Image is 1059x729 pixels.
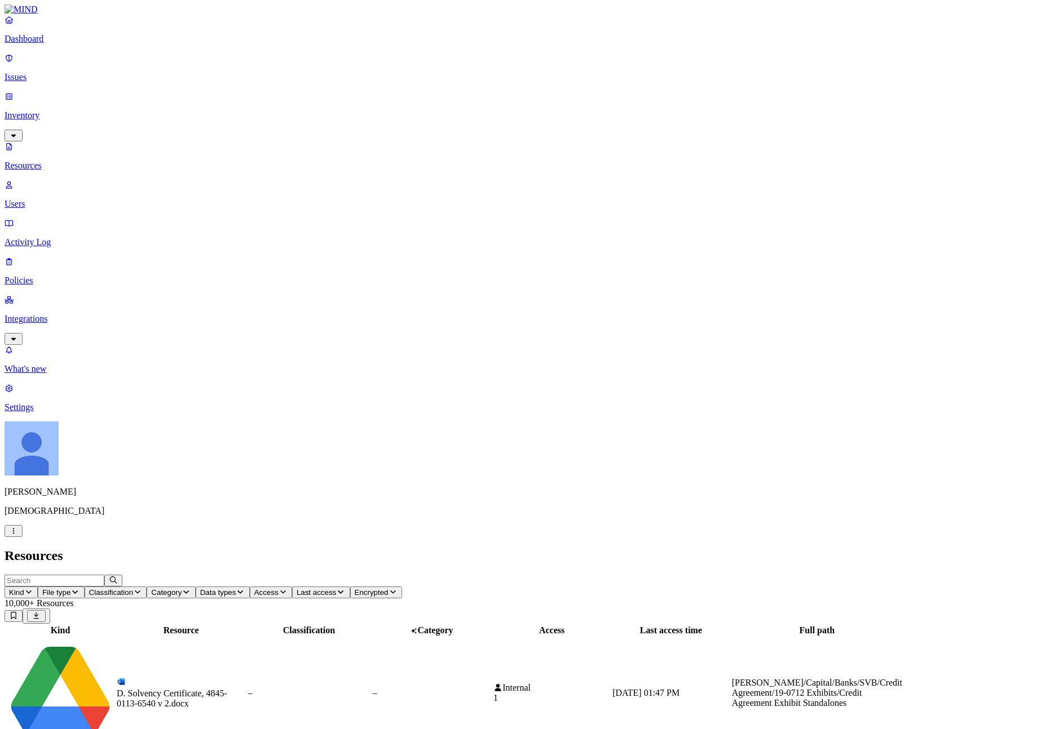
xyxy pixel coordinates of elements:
a: Settings [5,383,1054,412]
div: Classification [248,625,370,635]
span: Category [417,625,453,635]
a: Activity Log [5,218,1054,247]
p: What's new [5,364,1054,374]
a: Resources [5,141,1054,171]
img: Ignacio Rodriguez Paez [5,421,59,475]
span: Classification [89,588,134,597]
div: Last access time [612,625,730,635]
span: [DATE] 01:47 PM [612,688,679,697]
div: Access [493,625,610,635]
p: [PERSON_NAME] [5,487,1054,497]
span: Kind [9,588,24,597]
p: Activity Log [5,237,1054,247]
img: microsoft-word [117,677,126,686]
span: – [373,688,377,697]
p: [DEMOGRAPHIC_DATA] [5,506,1054,516]
input: Search [5,575,104,586]
span: Data types [200,588,236,597]
div: 1 [493,693,610,703]
span: File type [42,588,70,597]
a: What's new [5,345,1054,374]
a: Inventory [5,91,1054,140]
p: Users [5,199,1054,209]
p: Resources [5,161,1054,171]
span: Encrypted [355,588,389,597]
a: Issues [5,53,1054,82]
p: Policies [5,275,1054,286]
p: Inventory [5,110,1054,121]
span: 10,000+ Resources [5,598,74,608]
a: Users [5,180,1054,209]
img: MIND [5,5,38,15]
a: MIND [5,5,1054,15]
p: Dashboard [5,34,1054,44]
p: Integrations [5,314,1054,324]
div: D. Solvency Certificate, 4845-0113-6540 v 2.docx [117,688,245,709]
p: Settings [5,402,1054,412]
span: – [248,688,252,697]
a: Integrations [5,295,1054,343]
div: Full path [732,625,902,635]
div: [PERSON_NAME]/Capital/Banks/SVB/Credit Agreement/19-0712 Exhibits/Credit Agreement Exhibit Standa... [732,678,902,708]
a: Policies [5,256,1054,286]
div: Kind [6,625,114,635]
div: Internal [493,683,610,693]
span: Category [151,588,182,597]
p: Issues [5,72,1054,82]
span: Last access [297,588,336,597]
a: Dashboard [5,15,1054,44]
span: Access [254,588,279,597]
div: Resource [117,625,245,635]
h2: Resources [5,548,1054,563]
